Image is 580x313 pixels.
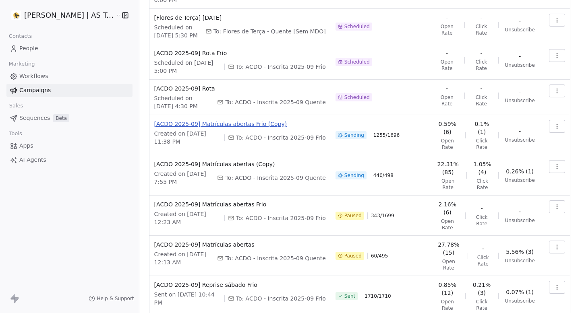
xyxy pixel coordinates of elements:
[5,58,38,70] span: Marketing
[505,257,535,264] span: Unsubscribe
[344,132,364,138] span: Sending
[236,294,326,303] span: To: ACDO - Inscrita 2025-09 Frio
[154,94,211,110] span: Scheduled on [DATE] 4:30 PM
[436,178,460,191] span: Open Rate
[213,27,326,35] span: To: Flores de Terça - Quente [Sem MDO]
[436,94,458,107] span: Open Rate
[10,8,110,22] button: [PERSON_NAME] | AS Treinamentos
[472,138,492,150] span: Click Rate
[481,49,483,57] span: -
[344,212,362,219] span: Paused
[154,250,211,266] span: Created on [DATE] 12:13 AM
[472,281,491,297] span: 0.21% (3)
[11,10,21,20] img: Logo%202022%20quad.jpg
[236,63,326,71] span: To: ACDO - Inscrita 2025-09 Frio
[446,49,448,57] span: -
[344,23,370,30] span: Scheduled
[225,174,325,182] span: To: ACDO - Inscrita 2025-09 Quente
[505,298,535,304] span: Unsubscribe
[6,70,133,83] a: Workflows
[446,14,448,22] span: -
[154,241,326,249] span: [ACDO 2025-09] Matrículas abertas
[19,156,46,164] span: AI Agents
[436,23,458,36] span: Open Rate
[344,94,370,101] span: Scheduled
[371,212,394,219] span: 343 / 1699
[154,160,326,168] span: [ACDO 2025-09] Matrículas abertas (Copy)
[5,30,35,42] span: Contacts
[154,23,199,39] span: Scheduled on [DATE] 5:30 PM
[473,160,492,176] span: 1.05% (4)
[506,288,534,296] span: 0.07% (1)
[6,139,133,152] a: Apps
[471,94,492,107] span: Click Rate
[154,49,326,57] span: [ACDO 2025-09] Rota Frio
[436,258,461,271] span: Open Rate
[154,170,211,186] span: Created on [DATE] 7:55 PM
[19,72,48,80] span: Workflows
[344,253,362,259] span: Paused
[154,84,326,93] span: [ACDO 2025-09] Rota
[6,100,27,112] span: Sales
[505,217,535,224] span: Unsubscribe
[154,14,326,22] span: [Flores de Terça] [DATE]
[506,167,534,175] span: 0.26% (1)
[154,120,326,128] span: [ACDO 2025-09] Matrículas abertas Frio (Copy)
[6,111,133,125] a: SequencesBeta
[154,200,326,208] span: [ACDO 2025-09] Matrículas abertas Frio
[481,204,483,212] span: -
[225,254,325,262] span: To: ACDO - Inscrita 2025-09 Quente
[436,59,458,72] span: Open Rate
[373,172,394,179] span: 440 / 498
[6,84,133,97] a: Campaigns
[472,214,492,227] span: Click Rate
[154,130,221,146] span: Created on [DATE] 11:38 PM
[371,253,388,259] span: 60 / 495
[154,281,326,289] span: [ACDO 2025-09] Reprise sábado Frio
[519,127,521,135] span: -
[154,210,221,226] span: Created on [DATE] 12:23 AM
[236,134,326,142] span: To: ACDO - Inscrita 2025-09 Frio
[481,14,483,22] span: -
[344,172,364,179] span: Sending
[344,293,355,299] span: Sent
[97,295,134,302] span: Help & Support
[53,114,69,122] span: Beta
[436,138,459,150] span: Open Rate
[482,245,484,253] span: -
[505,137,535,143] span: Unsubscribe
[472,120,492,136] span: 0.1% (1)
[472,299,491,311] span: Click Rate
[505,27,535,33] span: Unsubscribe
[19,86,51,95] span: Campaigns
[506,248,534,256] span: 5.56% (3)
[24,10,114,21] span: [PERSON_NAME] | AS Treinamentos
[154,290,221,307] span: Sent on [DATE] 10:44 PM
[505,62,535,68] span: Unsubscribe
[473,178,492,191] span: Click Rate
[519,88,521,96] span: -
[154,59,221,75] span: Scheduled on [DATE] 5:00 PM
[436,200,459,216] span: 2.16% (6)
[6,128,25,140] span: Tools
[519,17,521,25] span: -
[446,84,448,93] span: -
[519,52,521,60] span: -
[436,218,459,231] span: Open Rate
[471,23,492,36] span: Click Rate
[436,299,459,311] span: Open Rate
[19,44,38,53] span: People
[6,153,133,167] a: AI Agents
[505,177,535,183] span: Unsubscribe
[436,281,459,297] span: 0.85% (12)
[19,142,33,150] span: Apps
[344,59,370,65] span: Scheduled
[474,254,492,267] span: Click Rate
[505,97,535,104] span: Unsubscribe
[471,59,492,72] span: Click Rate
[6,42,133,55] a: People
[225,98,325,106] span: To: ACDO - Inscrita 2025-09 Quente
[519,208,521,216] span: -
[436,120,459,136] span: 0.59% (6)
[236,214,326,222] span: To: ACDO - Inscrita 2025-09 Frio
